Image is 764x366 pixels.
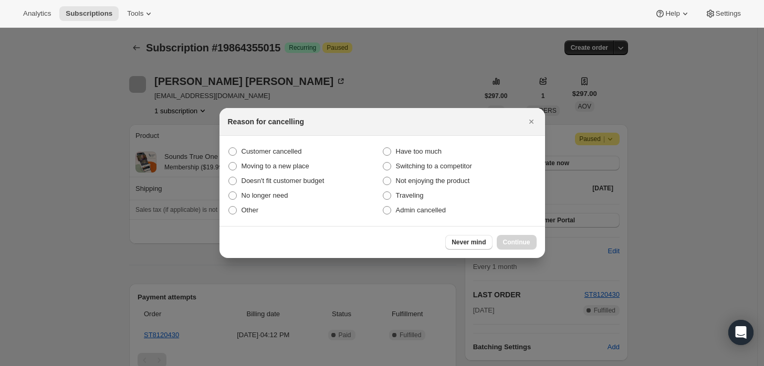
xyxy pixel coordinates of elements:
[452,238,486,246] span: Never mind
[242,191,288,199] span: No longer need
[121,6,160,21] button: Tools
[242,147,302,155] span: Customer cancelled
[396,191,424,199] span: Traveling
[242,162,309,170] span: Moving to a new place
[59,6,119,21] button: Subscriptions
[23,9,51,18] span: Analytics
[699,6,747,21] button: Settings
[396,147,442,155] span: Have too much
[665,9,679,18] span: Help
[524,114,539,129] button: Close
[728,320,753,345] div: Open Intercom Messenger
[396,206,446,214] span: Admin cancelled
[228,116,304,127] h2: Reason for cancelling
[716,9,741,18] span: Settings
[66,9,112,18] span: Subscriptions
[242,177,325,185] span: Doesn't fit customer budget
[17,6,57,21] button: Analytics
[445,235,492,250] button: Never mind
[242,206,259,214] span: Other
[396,177,470,185] span: Not enjoying the product
[396,162,472,170] span: Switching to a competitor
[127,9,143,18] span: Tools
[648,6,696,21] button: Help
